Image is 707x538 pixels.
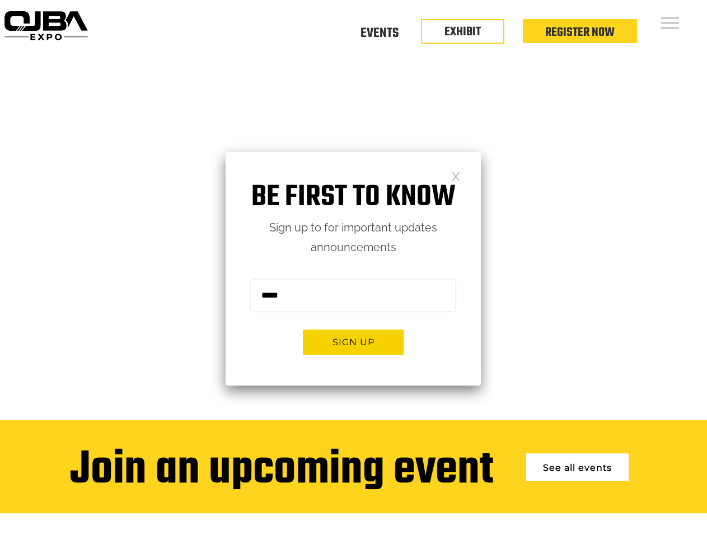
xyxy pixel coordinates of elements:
[451,171,461,180] a: Close
[526,453,629,481] a: See all events
[226,180,481,215] h1: Be first to know
[226,218,481,257] p: Sign up to for important updates announcements
[444,22,481,41] a: EXHIBIT
[303,330,404,355] button: Sign up
[545,23,615,42] a: Register Now
[70,445,493,497] div: Join an upcoming event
